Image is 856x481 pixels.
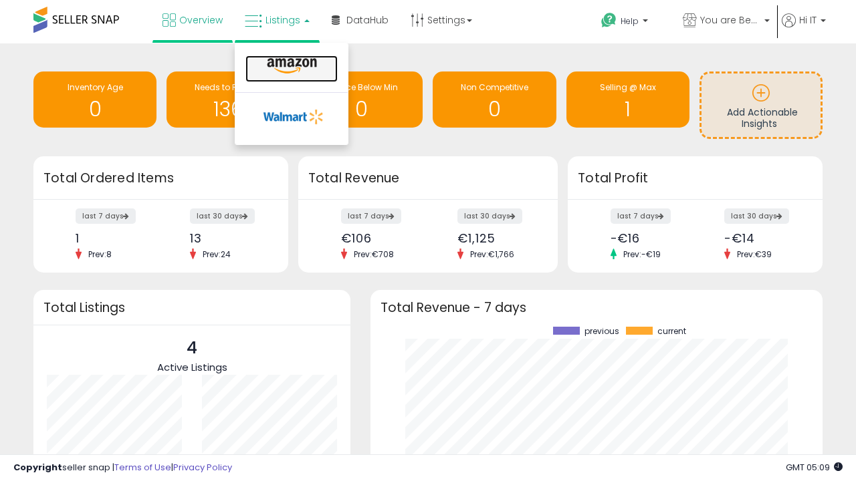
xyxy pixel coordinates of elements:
span: Help [621,15,639,27]
p: 4 [157,335,227,361]
div: €106 [341,231,418,245]
span: Prev: €39 [730,249,778,260]
a: Hi IT [782,13,826,43]
span: DataHub [346,13,389,27]
span: Prev: -€19 [617,249,667,260]
span: Prev: 24 [196,249,237,260]
label: last 7 days [611,208,671,224]
h3: Total Ordered Items [43,169,278,188]
h1: 0 [439,98,549,120]
div: 13 [190,231,265,245]
span: You are Beautiful (IT) [700,13,760,27]
span: previous [584,327,619,336]
h3: Total Listings [43,303,340,313]
a: Non Competitive 0 [433,71,556,128]
i: Get Help [601,12,617,29]
h3: Total Profit [578,169,813,188]
span: Non Competitive [461,82,528,93]
span: Add Actionable Insights [727,106,798,131]
a: Help [591,2,671,43]
label: last 30 days [457,208,522,224]
span: Active Listings [157,360,227,374]
a: Terms of Use [114,461,171,474]
a: Needs to Reprice 136 [167,71,290,128]
label: last 30 days [190,208,255,224]
span: Selling @ Max [600,82,656,93]
div: seller snap | | [13,462,232,474]
a: BB Price Below Min 0 [300,71,423,128]
span: Overview [179,13,223,27]
a: Add Actionable Insights [702,73,821,137]
a: Privacy Policy [173,461,232,474]
span: 2025-09-6 05:09 GMT [786,461,843,474]
h1: 0 [306,98,416,120]
span: current [657,327,686,336]
div: -€16 [611,231,685,245]
h3: Total Revenue - 7 days [381,303,813,313]
h1: 136 [173,98,283,120]
label: last 7 days [76,208,136,224]
span: Hi IT [799,13,817,27]
label: last 7 days [341,208,401,224]
strong: Copyright [13,461,62,474]
span: Needs to Reprice [195,82,262,93]
div: -€14 [724,231,799,245]
a: Inventory Age 0 [33,71,156,128]
h1: 1 [573,98,683,120]
span: Listings [265,13,300,27]
h1: 0 [40,98,150,120]
span: Prev: €1,766 [463,249,521,260]
span: Prev: €708 [347,249,401,260]
div: 1 [76,231,150,245]
span: BB Price Below Min [324,82,398,93]
span: Prev: 8 [82,249,118,260]
a: Selling @ Max 1 [566,71,689,128]
span: Inventory Age [68,82,123,93]
div: €1,125 [457,231,534,245]
h3: Total Revenue [308,169,548,188]
label: last 30 days [724,208,789,224]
